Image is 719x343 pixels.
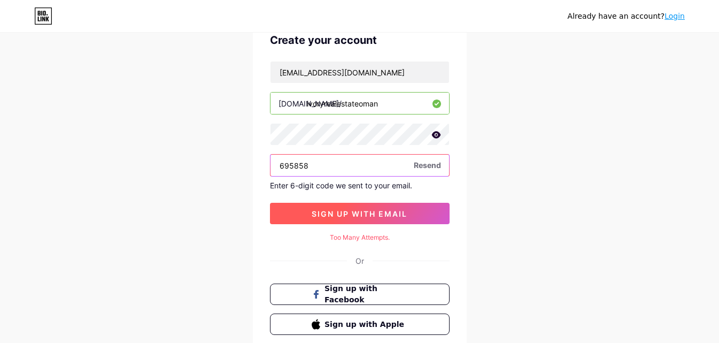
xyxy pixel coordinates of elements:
[270,314,450,335] button: Sign up with Apple
[270,284,450,305] button: Sign up with Facebook
[664,12,685,20] a: Login
[270,233,450,242] div: Too Many Attempts.
[270,155,449,176] input: Paste login code
[355,255,364,266] div: Or
[414,159,441,171] span: Resend
[270,93,449,114] input: username
[312,209,407,218] span: sign up with email
[324,319,407,330] span: Sign up with Apple
[279,98,342,109] div: [DOMAIN_NAME]/
[270,32,450,48] div: Create your account
[270,62,449,83] input: Email
[324,283,407,306] span: Sign up with Facebook
[270,203,450,224] button: sign up with email
[270,181,450,190] div: Enter 6-digit code we sent to your email.
[568,11,685,22] div: Already have an account?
